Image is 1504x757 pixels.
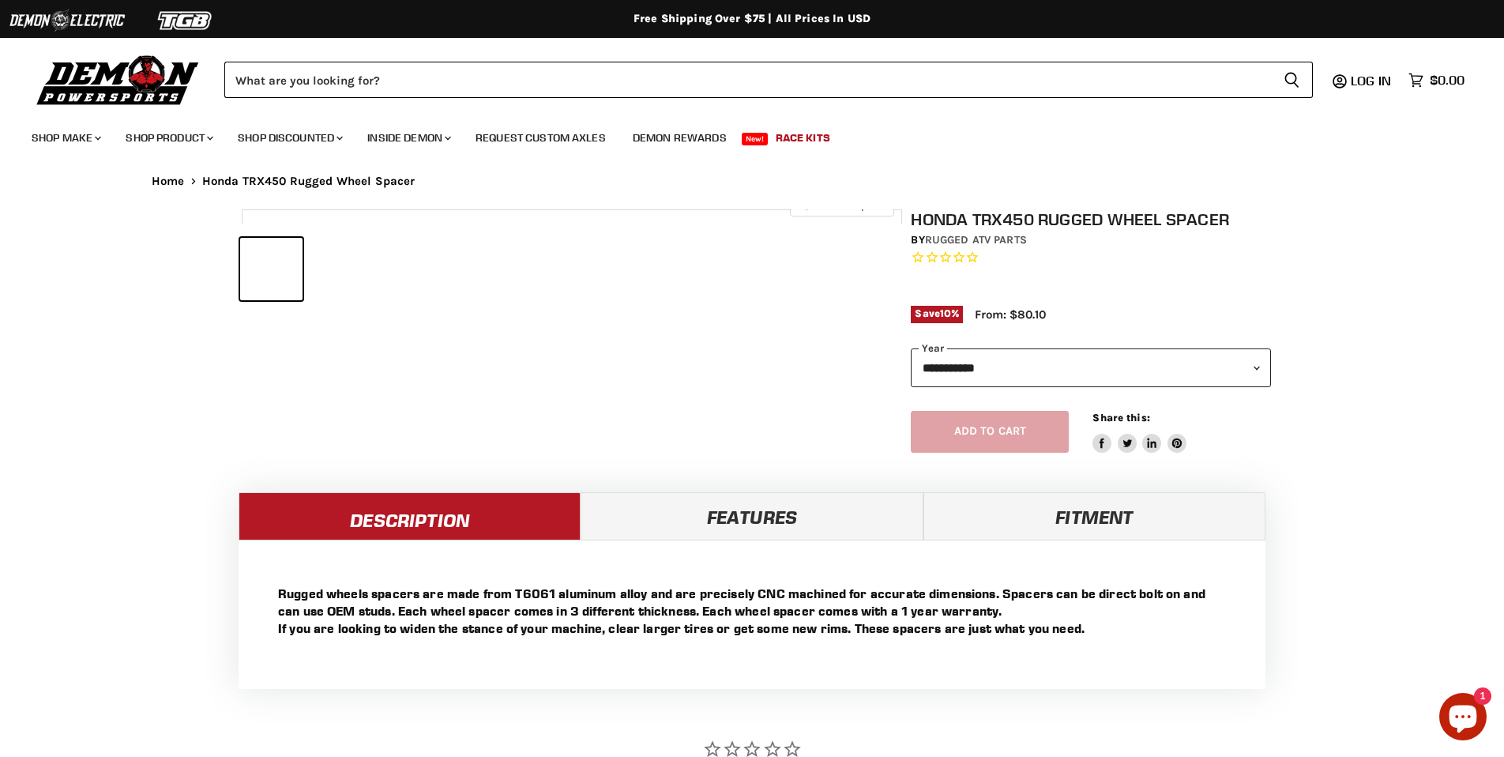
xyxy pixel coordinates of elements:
[1271,62,1313,98] button: Search
[1430,73,1465,88] span: $0.00
[911,250,1271,266] span: Rated 0.0 out of 5 stars 0 reviews
[621,122,739,154] a: Demon Rewards
[1401,69,1472,92] a: $0.00
[224,62,1271,98] input: Search
[581,492,923,540] a: Features
[114,122,223,154] a: Shop Product
[152,175,185,188] a: Home
[911,306,963,323] span: Save %
[374,238,437,300] button: Honda TRX450 Rugged Wheel Spacer thumbnail
[355,122,461,154] a: Inside Demon
[1092,412,1149,424] span: Share this:
[120,175,1384,188] nav: Breadcrumbs
[923,492,1265,540] a: Fitment
[202,175,415,188] span: Honda TRX450 Rugged Wheel Spacer
[1351,73,1391,89] span: Log in
[911,232,1271,249] div: by
[764,122,842,154] a: Race Kits
[911,209,1271,229] h1: Honda TRX450 Rugged Wheel Spacer
[975,307,1046,322] span: From: $80.10
[120,12,1384,26] div: Free Shipping Over $75 | All Prices In USD
[940,307,951,319] span: 10
[1434,693,1491,744] inbox-online-store-chat: Shopify online store chat
[239,492,581,540] a: Description
[278,585,1226,637] p: Rugged wheels spacers are made from T6061 aluminum alloy and are precisely CNC machined for accur...
[464,122,618,154] a: Request Custom Axles
[925,233,1027,247] a: Rugged ATV Parts
[307,238,370,300] button: Honda TRX450 Rugged Wheel Spacer thumbnail
[226,122,352,154] a: Shop Discounted
[20,122,111,154] a: Shop Make
[20,115,1461,154] ul: Main menu
[32,51,205,107] img: Demon Powersports
[1344,73,1401,88] a: Log in
[798,199,885,211] span: Click to expand
[1092,411,1186,453] aside: Share this:
[240,238,303,300] button: Honda TRX450 Rugged Wheel Spacer thumbnail
[224,62,1313,98] form: Product
[911,348,1271,387] select: year
[742,133,769,145] span: New!
[126,6,245,36] img: TGB Logo 2
[8,6,126,36] img: Demon Electric Logo 2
